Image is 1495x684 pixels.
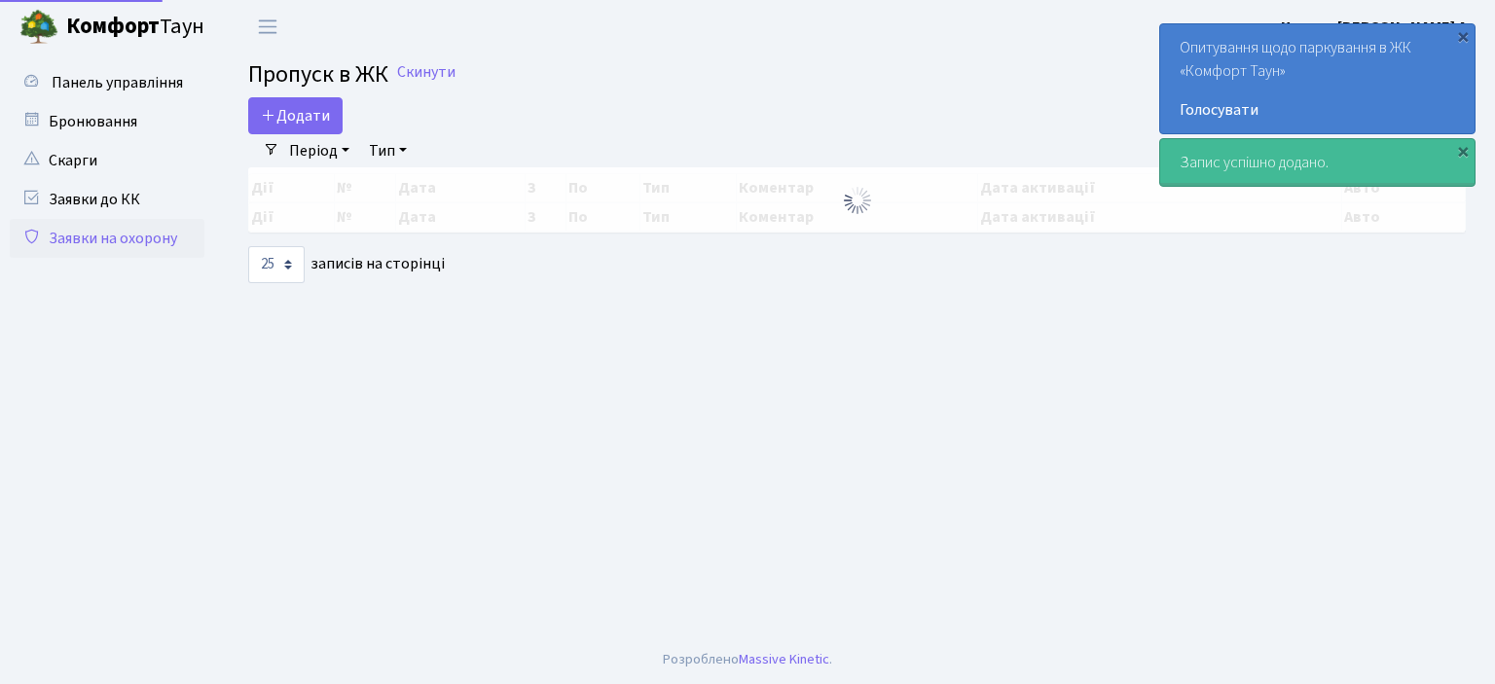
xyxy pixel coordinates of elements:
[1180,98,1455,122] a: Голосувати
[243,11,292,43] button: Переключити навігацію
[261,105,330,126] span: Додати
[1281,16,1472,39] a: Цитрус [PERSON_NAME] А.
[663,649,832,670] div: Розроблено .
[66,11,204,44] span: Таун
[248,57,388,91] span: Пропуск в ЖК
[1281,17,1472,38] b: Цитрус [PERSON_NAME] А.
[10,180,204,219] a: Заявки до КК
[1160,24,1475,133] div: Опитування щодо паркування в ЖК «Комфорт Таун»
[10,219,204,258] a: Заявки на охорону
[1160,139,1475,186] div: Запис успішно додано.
[10,141,204,180] a: Скарги
[1453,26,1473,46] div: ×
[397,63,456,82] a: Скинути
[248,246,445,283] label: записів на сторінці
[10,102,204,141] a: Бронювання
[1453,141,1473,161] div: ×
[10,63,204,102] a: Панель управління
[248,246,305,283] select: записів на сторінці
[739,649,829,669] a: Massive Kinetic
[281,134,357,167] a: Період
[248,97,343,134] a: Додати
[19,8,58,47] img: logo.png
[361,134,415,167] a: Тип
[52,72,183,93] span: Панель управління
[842,185,873,216] img: Обробка...
[66,11,160,42] b: Комфорт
